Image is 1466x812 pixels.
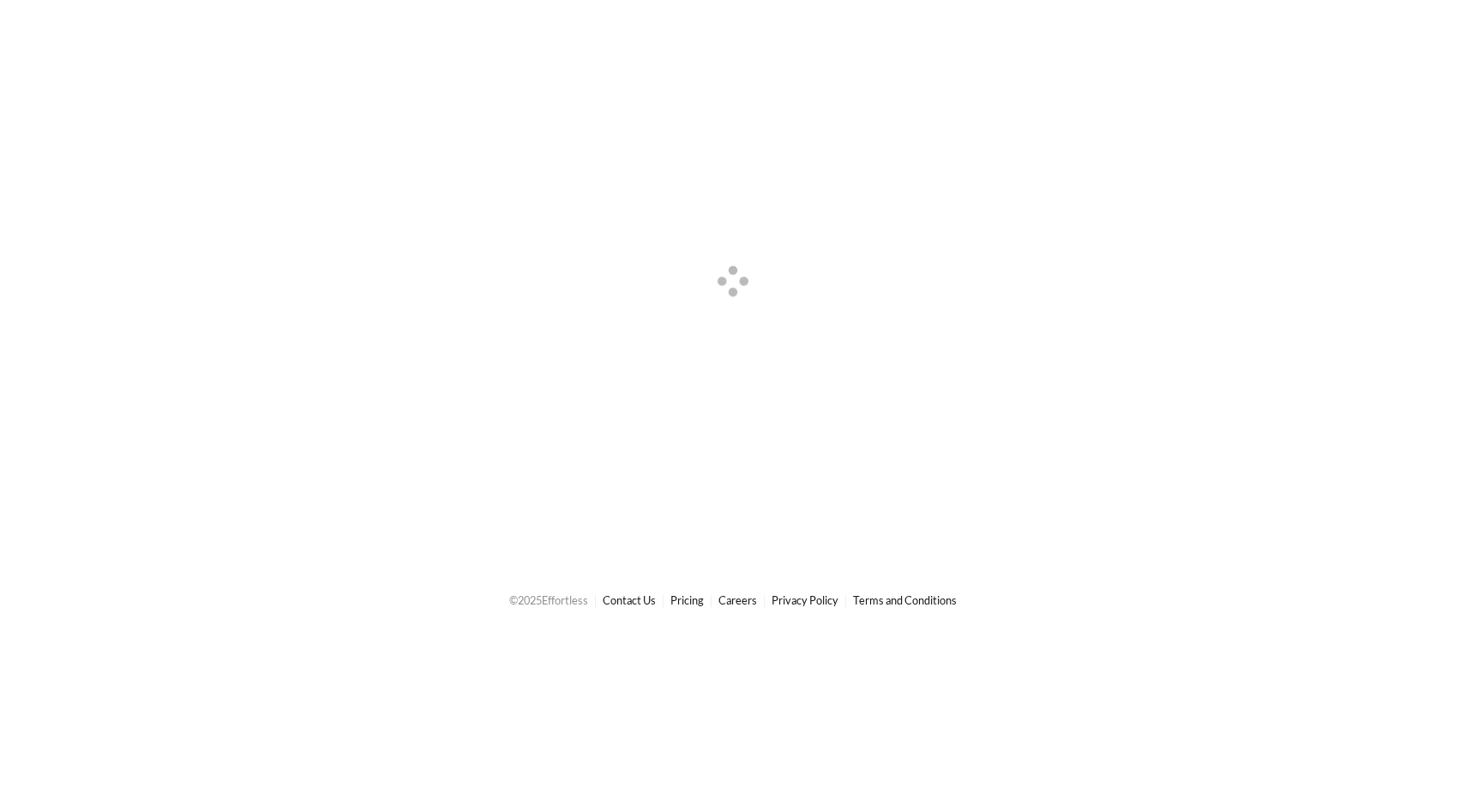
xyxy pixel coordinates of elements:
a: Contact Us [603,593,656,607]
a: Privacy Policy [772,593,838,607]
span: © 2025 Effortless [509,593,588,607]
a: Pricing [670,593,704,607]
a: Terms and Conditions [853,593,957,607]
a: Careers [718,593,757,607]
